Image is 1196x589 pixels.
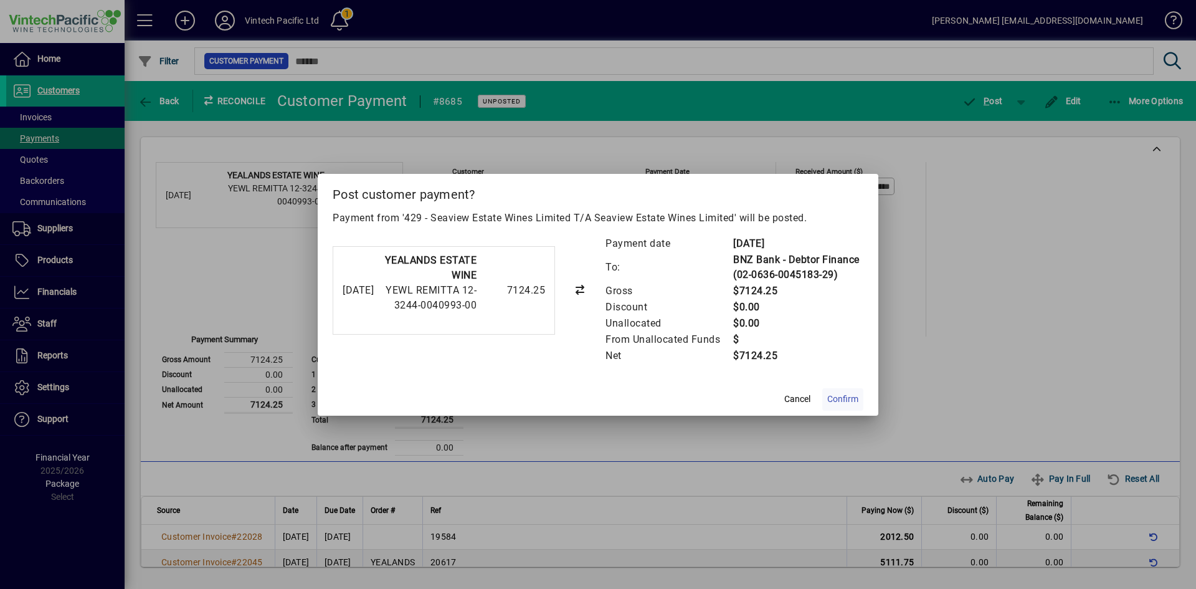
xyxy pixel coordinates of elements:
[822,388,863,411] button: Confirm
[733,236,863,252] td: [DATE]
[318,174,878,210] h2: Post customer payment?
[784,393,810,406] span: Cancel
[733,252,863,283] td: BNZ Bank - Debtor Finance (02-0636-0045183-29)
[733,348,863,364] td: $7124.25
[385,254,477,281] strong: YEALANDS ESTATE WINE
[733,299,863,315] td: $0.00
[605,236,733,252] td: Payment date
[333,211,863,226] p: Payment from '429 - Seaview Estate Wines Limited T/A Seaview Estate Wines Limited' will be posted.
[605,348,733,364] td: Net
[605,299,733,315] td: Discount
[605,315,733,332] td: Unallocated
[733,315,863,332] td: $0.00
[343,283,374,298] div: [DATE]
[827,393,858,406] span: Confirm
[733,283,863,299] td: $7124.25
[777,388,817,411] button: Cancel
[386,284,477,311] span: YEWL REMITTA 12-3244-0040993-00
[733,332,863,348] td: $
[605,283,733,299] td: Gross
[605,332,733,348] td: From Unallocated Funds
[605,252,733,283] td: To:
[483,283,545,298] div: 7124.25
